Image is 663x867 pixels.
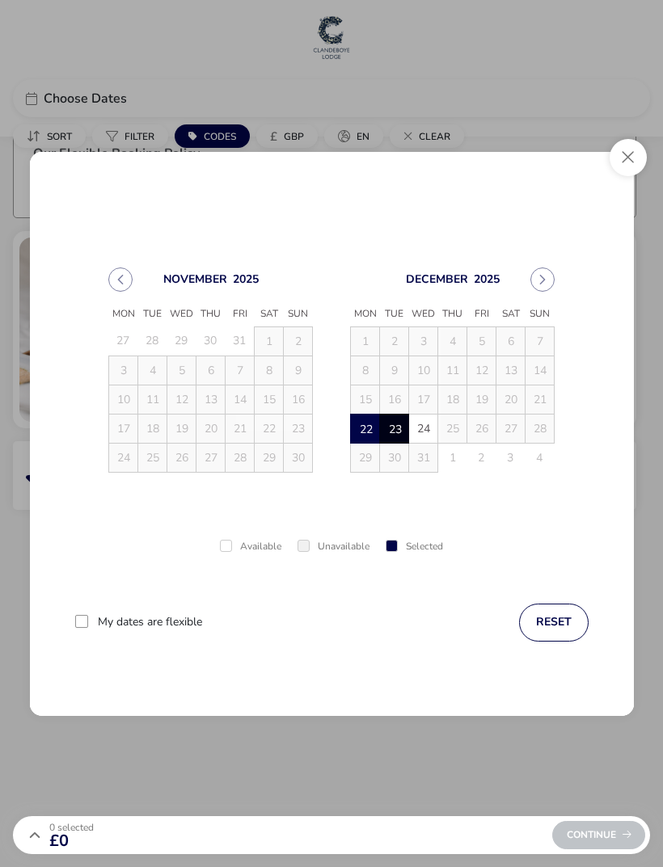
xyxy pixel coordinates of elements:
td: 2 [380,326,409,356]
td: 28 [526,414,555,443]
div: Unavailable [298,541,370,552]
span: £0 [49,833,94,849]
td: 7 [526,326,555,356]
div: Continue [552,821,645,849]
span: Mon [109,302,138,326]
td: 14 [226,385,255,414]
td: 31 [226,326,255,356]
td: 18 [438,385,467,414]
td: 24 [409,414,438,443]
td: 28 [138,326,167,356]
td: 22 [255,414,284,443]
span: Sat [496,302,526,326]
td: 8 [351,356,380,385]
td: 16 [380,385,409,414]
td: 6 [196,356,226,385]
div: Selected [386,541,443,552]
span: Sun [526,302,555,326]
td: 5 [167,356,196,385]
button: Choose Month [163,271,227,286]
td: 26 [167,443,196,472]
div: Choose Date [94,248,569,492]
td: 27 [496,414,526,443]
span: Sun [284,302,313,326]
td: 12 [167,385,196,414]
td: 9 [284,356,313,385]
span: Thu [438,302,467,326]
td: 31 [409,443,438,472]
td: 18 [138,414,167,443]
td: 21 [526,385,555,414]
span: Sat [255,302,284,326]
button: Next Month [530,267,555,292]
td: 12 [467,356,496,385]
td: 29 [167,326,196,356]
td: 1 [255,326,284,356]
span: Fri [226,302,255,326]
td: 30 [284,443,313,472]
td: 15 [255,385,284,414]
td: 3 [109,356,138,385]
td: 27 [109,326,138,356]
td: 4 [138,356,167,385]
td: 6 [496,326,526,356]
td: 7 [226,356,255,385]
td: 10 [409,356,438,385]
span: 23 [381,415,409,444]
span: Mon [351,302,380,326]
td: 8 [255,356,284,385]
button: Close [610,139,647,176]
td: 1 [351,326,380,356]
td: 2 [284,326,313,356]
td: 23 [380,414,409,443]
button: reset [519,604,589,642]
td: 9 [380,356,409,385]
span: Fri [467,302,496,326]
td: 11 [438,356,467,385]
td: 16 [284,385,313,414]
span: 22 [352,415,380,444]
td: 22 [351,414,380,443]
span: Tue [138,302,167,326]
span: 0 Selected [49,821,94,834]
td: 29 [351,443,380,472]
td: 20 [196,414,226,443]
td: 19 [167,414,196,443]
td: 4 [526,443,555,472]
td: 25 [138,443,167,472]
td: 26 [467,414,496,443]
td: 19 [467,385,496,414]
td: 15 [351,385,380,414]
td: 3 [409,326,438,356]
span: Wed [409,302,438,326]
button: Choose Month [406,271,468,286]
td: 2 [467,443,496,472]
td: 29 [255,443,284,472]
span: 24 [409,415,437,443]
td: 30 [196,326,226,356]
td: 20 [496,385,526,414]
td: 1 [438,443,467,472]
span: Continue [567,830,631,840]
td: 10 [109,385,138,414]
td: 21 [226,414,255,443]
td: 23 [284,414,313,443]
td: 28 [226,443,255,472]
td: 5 [467,326,496,356]
td: 13 [196,385,226,414]
span: Thu [196,302,226,326]
span: Tue [380,302,409,326]
td: 3 [496,443,526,472]
button: Choose Year [474,271,500,286]
div: Available [220,541,281,552]
button: Choose Year [233,271,259,286]
td: 17 [109,414,138,443]
span: Wed [167,302,196,326]
td: 24 [109,443,138,472]
button: Previous Month [108,267,133,292]
td: 17 [409,385,438,414]
td: 4 [438,326,467,356]
td: 13 [496,356,526,385]
td: 27 [196,443,226,472]
td: 30 [380,443,409,472]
